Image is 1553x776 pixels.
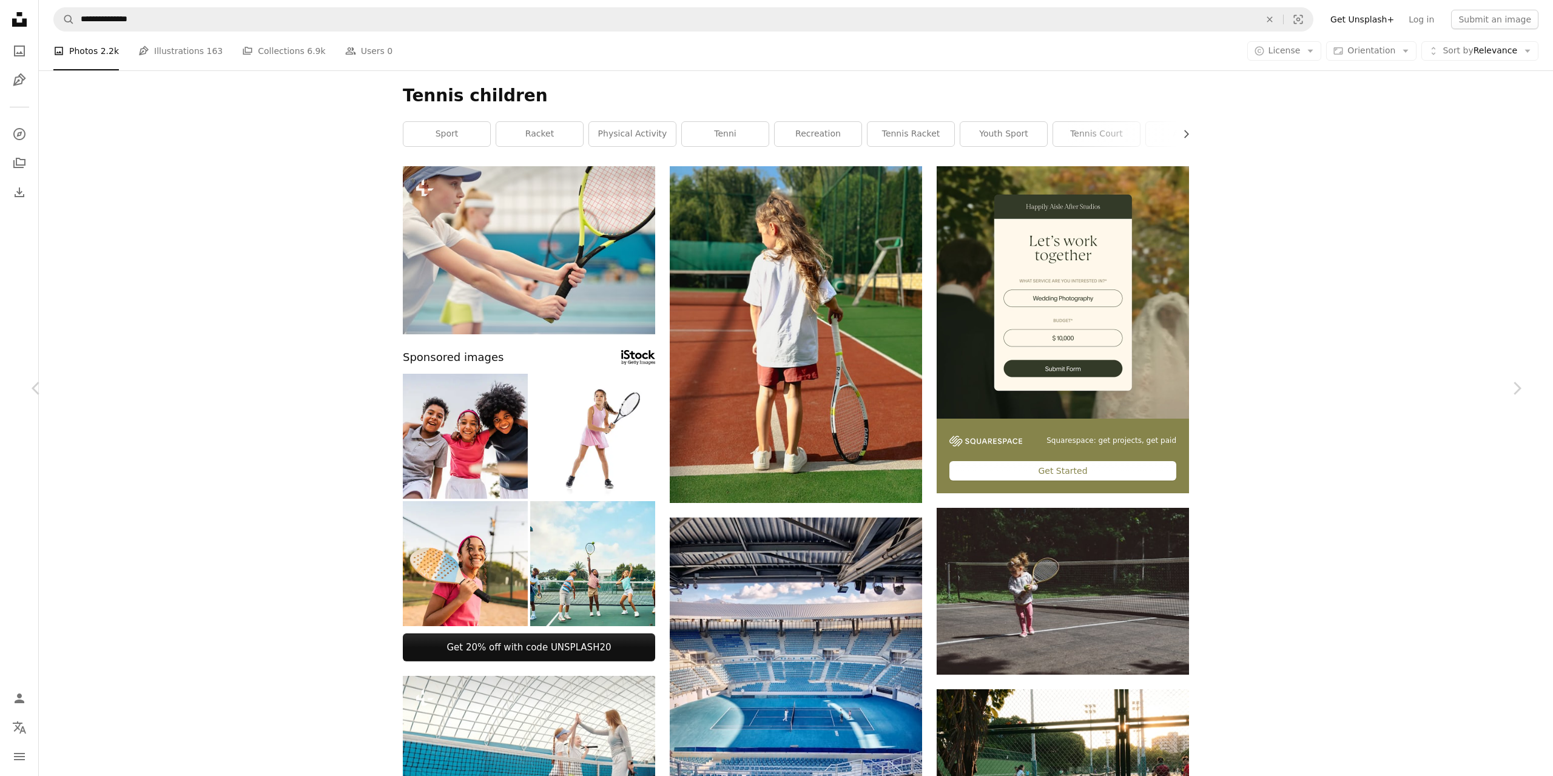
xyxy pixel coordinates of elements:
img: A young girl holding a tennis racquet on a tennis court [670,166,922,503]
a: athletic [1146,122,1233,146]
button: scroll list to the right [1175,122,1189,146]
a: sport [403,122,490,146]
h1: Tennis children [403,85,1189,107]
a: Illustrations [7,68,32,92]
a: Log in [1401,10,1441,29]
a: racket [496,122,583,146]
a: Squarespace: get projects, get paidGet Started [937,166,1189,493]
span: Orientation [1347,46,1395,55]
button: Sort byRelevance [1421,41,1538,61]
a: Collections 6.9k [242,32,325,70]
a: Photos [7,39,32,63]
a: tenni [682,122,769,146]
a: Next [1480,330,1553,447]
a: youth sport [960,122,1047,146]
img: girl holding lawn tennis racket while standing beside white and black net [937,508,1189,675]
a: Happy preteenage girls in activewear giving high five to their young tennis trainer over net befo... [403,754,655,765]
img: Portrait of friends embracing on tennis beach venue [403,374,528,499]
img: Girl contemplating on tennis beach venue [403,501,528,626]
span: Sort by [1443,46,1473,55]
button: Orientation [1326,41,1417,61]
a: tennis racket [867,122,954,146]
button: License [1247,41,1322,61]
span: 163 [207,44,223,58]
button: Search Unsplash [54,8,75,31]
a: A young girl holding a tennis racquet on a tennis court [670,329,922,340]
img: Serious and concentrated teenage girl in activewear standing on stadium and holding tennis racket... [403,166,655,334]
a: physical activity [589,122,676,146]
button: Visual search [1284,8,1313,31]
span: Sponsored images [403,349,504,366]
span: 0 [387,44,392,58]
button: Submit an image [1451,10,1538,29]
a: Collections [7,151,32,175]
a: Explore [7,122,32,146]
a: Get 20% off with code UNSPLASH20 [403,633,655,661]
a: Users 0 [345,32,393,70]
a: girl holding lawn tennis racket while standing beside white and black net [937,585,1189,596]
a: Serious and concentrated teenage girl in activewear standing on stadium and holding tennis racket... [403,245,655,255]
span: 6.9k [307,44,325,58]
img: file-1747939142011-51e5cc87e3c9 [949,436,1022,447]
button: Clear [1256,8,1283,31]
img: Happy sportive little girl, kid, beginner tennis player practicing isolated on white studio backg... [530,374,655,499]
form: Find visuals sitewide [53,7,1313,32]
a: recreation [775,122,861,146]
a: Illustrations 163 [138,32,223,70]
span: Relevance [1443,45,1517,57]
a: Log in / Sign up [7,686,32,710]
a: people sitting on stadium during daytime [670,680,922,691]
img: file-1747939393036-2c53a76c450aimage [937,166,1189,419]
div: Get Started [949,461,1176,481]
span: Squarespace: get projects, get paid [1046,436,1176,446]
a: Get Unsplash+ [1323,10,1401,29]
a: Download History [7,180,32,204]
span: License [1268,46,1301,55]
img: Happy and fun tennis playing children with racket on a court at a sports club. Training, fitness ... [530,501,655,626]
button: Language [7,715,32,740]
a: tennis court [1053,122,1140,146]
button: Menu [7,744,32,769]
